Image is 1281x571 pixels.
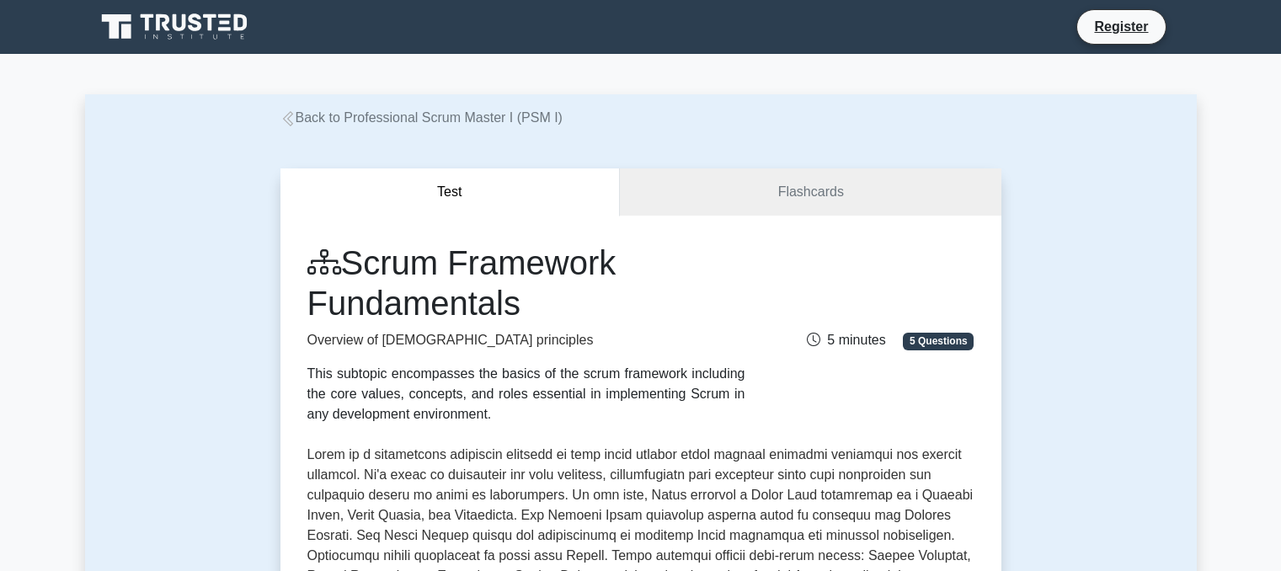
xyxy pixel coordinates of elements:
a: Back to Professional Scrum Master I (PSM I) [280,110,563,125]
span: 5 minutes [807,333,885,347]
div: This subtopic encompasses the basics of the scrum framework including the core values, concepts, ... [307,364,745,424]
button: Test [280,168,621,216]
p: Overview of [DEMOGRAPHIC_DATA] principles [307,330,745,350]
h1: Scrum Framework Fundamentals [307,243,745,323]
span: 5 Questions [903,333,974,350]
a: Register [1084,16,1158,37]
a: Flashcards [620,168,1001,216]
